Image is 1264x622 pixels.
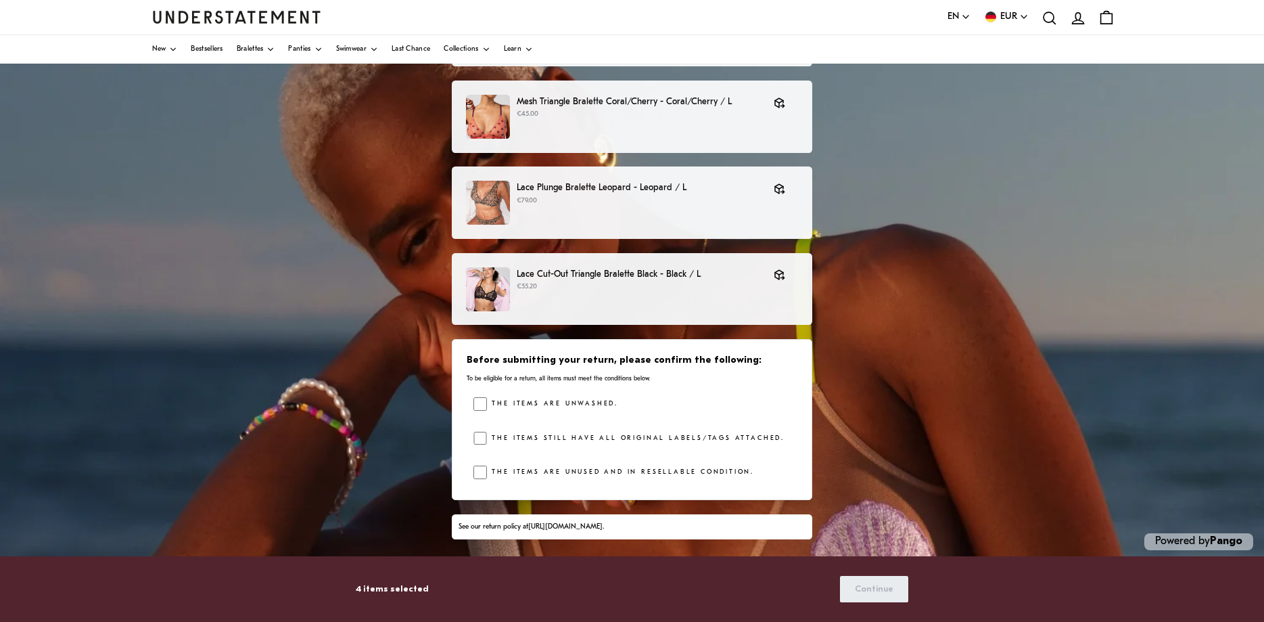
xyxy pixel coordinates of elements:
button: EN [947,9,970,24]
button: EUR [984,9,1029,24]
img: lace-plunge-bralette-gold-leopard-52773525881158.jpg [466,181,510,225]
h3: Before submitting your return, please confirm the following: [467,354,797,368]
span: Last Chance [392,46,430,53]
p: €45.00 [517,109,760,120]
span: Collections [444,46,478,53]
span: New [152,46,166,53]
label: The items are unwashed. [487,397,618,411]
p: Mesh Triangle Bralette Coral/Cherry - Coral/Cherry / L [517,95,760,109]
label: The items still have all original labels/tags attached. [487,432,785,445]
a: Learn [504,35,534,64]
a: Pango [1210,536,1242,547]
label: The items are unused and in resellable condition. [487,466,754,479]
a: Bralettes [237,35,275,64]
a: New [152,35,178,64]
a: Collections [444,35,490,64]
span: EN [947,9,959,24]
div: See our return policy at . [459,522,805,533]
a: Panties [288,35,322,64]
p: Lace Plunge Bralette Leopard - Leopard / L [517,181,760,195]
span: EUR [1000,9,1017,24]
span: Panties [288,46,310,53]
p: Lace Cut-Out Triangle Bralette Black - Black / L [517,267,760,282]
a: Swimwear [336,35,378,64]
span: Bestsellers [191,46,223,53]
img: SABO-BRA-016.jpg [466,267,510,311]
p: €55.20 [517,282,760,292]
img: CCME-BRA-004_1.jpg [466,95,510,139]
span: Learn [504,46,522,53]
a: Last Chance [392,35,430,64]
p: To be eligible for a return, all items must meet the conditions below. [467,374,797,383]
p: €79.00 [517,196,760,206]
a: [URL][DOMAIN_NAME] [528,523,603,531]
a: Bestsellers [191,35,223,64]
span: Bralettes [237,46,264,53]
p: Powered by [1144,533,1253,550]
a: Understatement Homepage [152,11,321,23]
span: Swimwear [336,46,367,53]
